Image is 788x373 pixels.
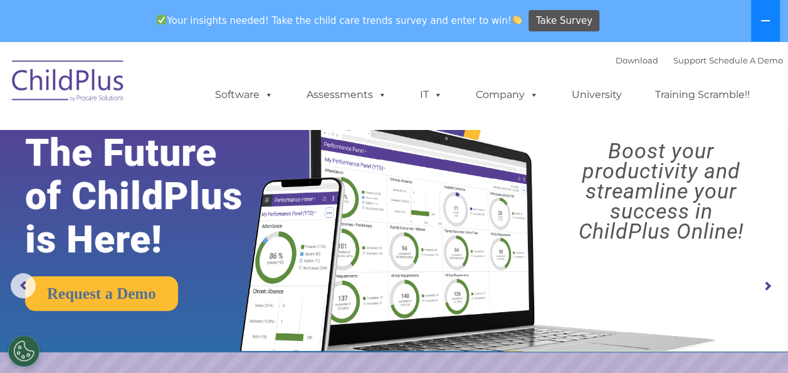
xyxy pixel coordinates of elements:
a: Training Scramble!! [643,82,762,107]
font: | [616,55,783,65]
span: Take Survey [536,10,592,32]
img: 👏 [512,15,522,24]
a: Schedule A Demo [709,55,783,65]
a: Support [673,55,707,65]
a: Download [616,55,658,65]
a: Request a Demo [25,276,178,311]
rs-layer: The Future of ChildPlus is Here! [25,131,276,261]
a: IT [407,82,455,107]
a: University [559,82,634,107]
a: Take Survey [528,10,599,32]
a: Company [463,82,551,107]
img: ChildPlus by Procare Solutions [6,51,131,114]
a: Software [202,82,286,107]
a: Assessments [294,82,399,107]
rs-layer: Boost your productivity and streamline your success in ChildPlus Online! [544,141,778,241]
button: Cookies Settings [8,335,39,367]
img: ✅ [157,15,166,24]
span: Phone number [174,134,228,144]
span: Last name [174,83,213,92]
span: Your insights needed! Take the child care trends survey and enter to win! [152,8,527,33]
